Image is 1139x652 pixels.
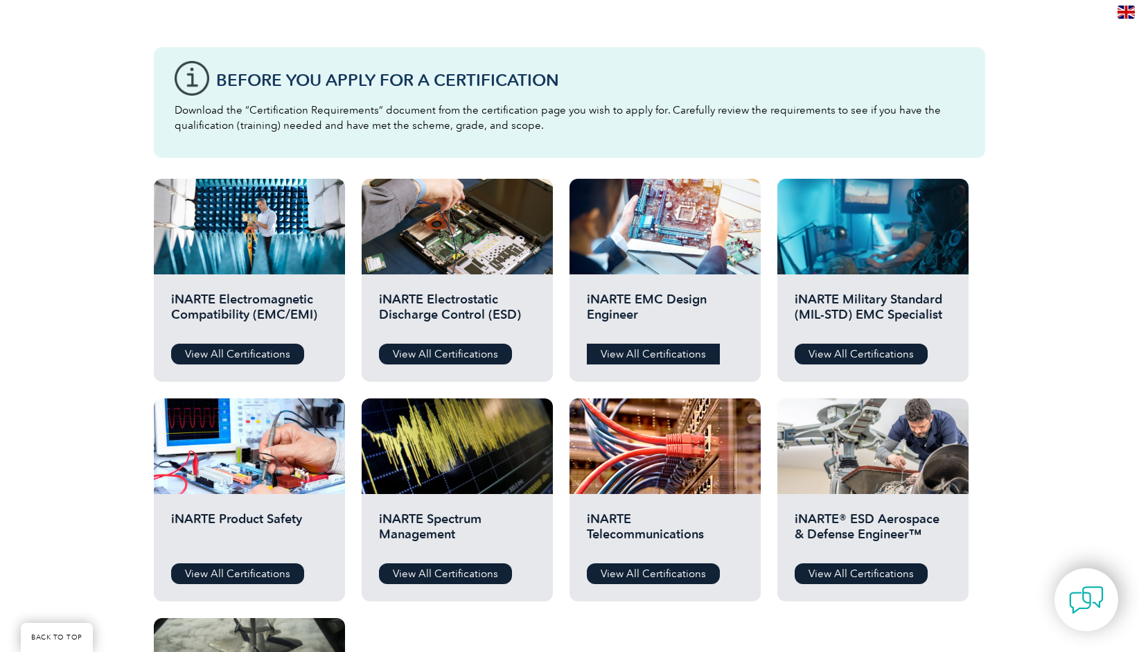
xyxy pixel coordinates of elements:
[379,511,536,553] h2: iNARTE Spectrum Management
[379,292,536,333] h2: iNARTE Electrostatic Discharge Control (ESD)
[216,71,964,89] h3: Before You Apply For a Certification
[587,563,720,584] a: View All Certifications
[171,511,328,553] h2: iNARTE Product Safety
[795,511,951,553] h2: iNARTE® ESD Aerospace & Defense Engineer™
[795,292,951,333] h2: iNARTE Military Standard (MIL-STD) EMC Specialist
[171,292,328,333] h2: iNARTE Electromagnetic Compatibility (EMC/EMI)
[1069,583,1104,617] img: contact-chat.png
[587,344,720,364] a: View All Certifications
[587,292,743,333] h2: iNARTE EMC Design Engineer
[171,344,304,364] a: View All Certifications
[587,511,743,553] h2: iNARTE Telecommunications
[1118,6,1135,19] img: en
[171,563,304,584] a: View All Certifications
[795,563,928,584] a: View All Certifications
[175,103,964,133] p: Download the “Certification Requirements” document from the certification page you wish to apply ...
[379,344,512,364] a: View All Certifications
[379,563,512,584] a: View All Certifications
[795,344,928,364] a: View All Certifications
[21,623,93,652] a: BACK TO TOP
